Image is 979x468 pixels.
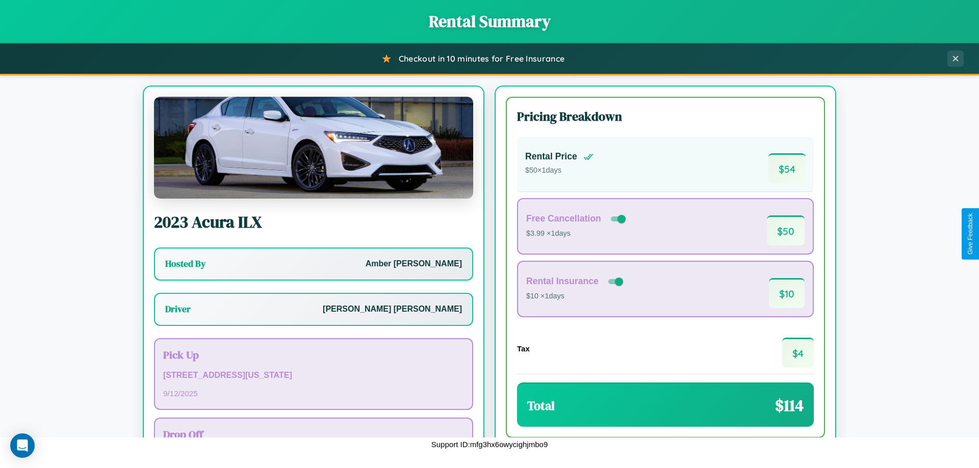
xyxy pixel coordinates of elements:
img: Acura ILX [154,97,473,199]
h4: Rental Price [525,151,577,162]
p: Amber [PERSON_NAME] [366,257,462,271]
h3: Hosted By [165,258,205,270]
span: $ 4 [782,338,814,368]
h3: Pick Up [163,347,464,362]
p: 9 / 12 / 2025 [163,387,464,400]
h4: Tax [517,344,530,353]
h4: Free Cancellation [526,213,601,224]
h4: Rental Insurance [526,276,599,287]
span: $ 54 [768,153,806,183]
p: Support ID: mfg3hx6owycighjmbo9 [431,437,548,451]
p: [PERSON_NAME] [PERSON_NAME] [323,302,462,317]
span: $ 10 [769,278,805,308]
p: $3.99 × 1 days [526,227,628,240]
h1: Rental Summary [10,10,969,33]
div: Give Feedback [967,213,974,255]
span: Checkout in 10 minutes for Free Insurance [399,53,564,64]
h3: Total [527,397,555,414]
p: [STREET_ADDRESS][US_STATE] [163,368,464,383]
div: Open Intercom Messenger [10,433,35,458]
span: $ 114 [775,394,804,417]
h3: Driver [165,303,191,315]
span: $ 50 [767,215,805,245]
h2: 2023 Acura ILX [154,211,473,233]
p: $ 50 × 1 days [525,164,594,177]
h3: Drop Off [163,427,464,442]
p: $10 × 1 days [526,290,625,303]
h3: Pricing Breakdown [517,108,814,125]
